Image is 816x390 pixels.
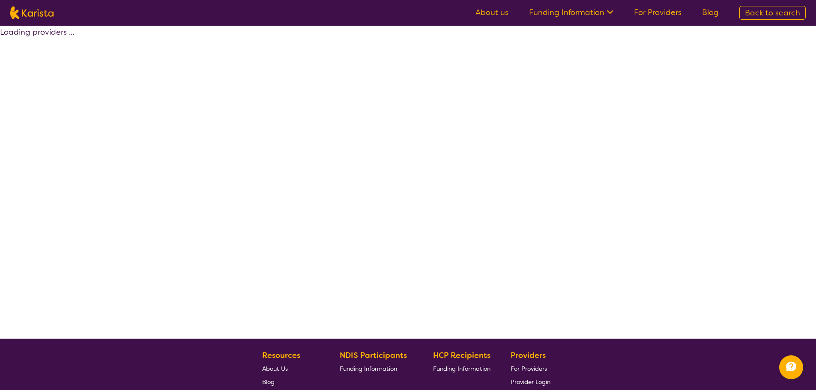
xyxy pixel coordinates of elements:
[433,350,490,360] b: HCP Recipients
[511,375,550,388] a: Provider Login
[340,350,407,360] b: NDIS Participants
[262,375,320,388] a: Blog
[702,7,719,18] a: Blog
[262,378,275,386] span: Blog
[10,6,54,19] img: Karista logo
[511,362,550,375] a: For Providers
[779,355,803,379] button: Channel Menu
[262,350,300,360] b: Resources
[745,8,800,18] span: Back to search
[511,365,547,372] span: For Providers
[340,365,397,372] span: Funding Information
[475,7,508,18] a: About us
[433,365,490,372] span: Funding Information
[529,7,613,18] a: Funding Information
[511,350,546,360] b: Providers
[262,362,320,375] a: About Us
[340,362,413,375] a: Funding Information
[511,378,550,386] span: Provider Login
[739,6,806,20] a: Back to search
[634,7,681,18] a: For Providers
[433,362,490,375] a: Funding Information
[262,365,288,372] span: About Us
